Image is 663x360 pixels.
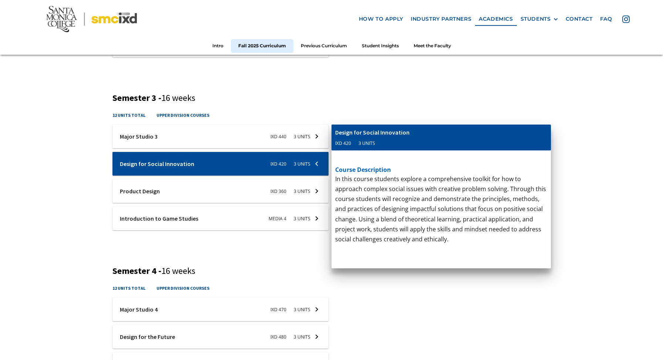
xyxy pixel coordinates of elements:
[46,6,137,33] img: Santa Monica College - SMC IxD logo
[293,39,354,53] a: Previous Curriculum
[157,112,209,119] h4: upper division courses
[231,39,293,53] a: Fall 2025 Curriculum
[407,12,475,26] a: industry partners
[112,93,551,103] h3: Semester 3 -
[205,39,231,53] a: Intro
[406,39,458,53] a: Meet the Faculty
[596,12,616,26] a: faq
[161,265,195,276] span: 16 weeks
[161,92,195,103] span: 16 weeks
[622,16,630,23] img: icon - instagram
[521,16,558,22] div: STUDENTS
[112,285,145,292] h4: 12 units total
[112,266,551,276] h3: Semester 4 -
[521,16,551,22] div: STUDENTS
[475,12,516,26] a: Academics
[157,285,209,292] h4: upper division courses
[355,12,407,26] a: how to apply
[354,39,406,53] a: Student Insights
[112,112,145,119] h4: 12 units total
[562,12,596,26] a: contact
